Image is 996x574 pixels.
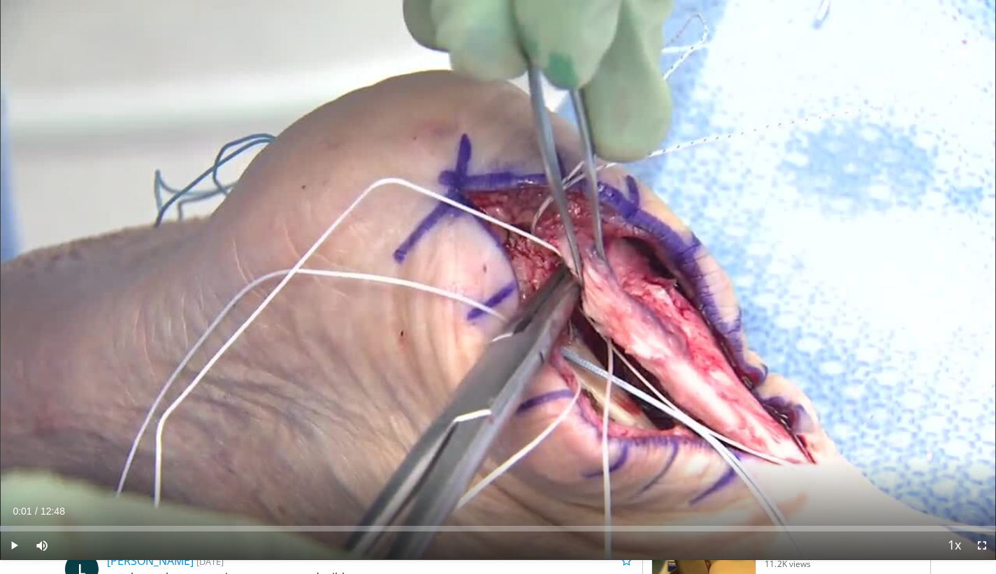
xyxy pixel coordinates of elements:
small: [DATE] [196,555,224,568]
span: / [35,506,38,517]
p: 11.2K views [765,559,811,570]
button: Fullscreen [968,531,996,559]
button: Mute [28,531,56,559]
span: 0:01 [13,506,31,517]
a: [PERSON_NAME] [107,553,194,568]
button: Playback Rate [940,531,968,559]
span: 12:48 [41,506,65,517]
